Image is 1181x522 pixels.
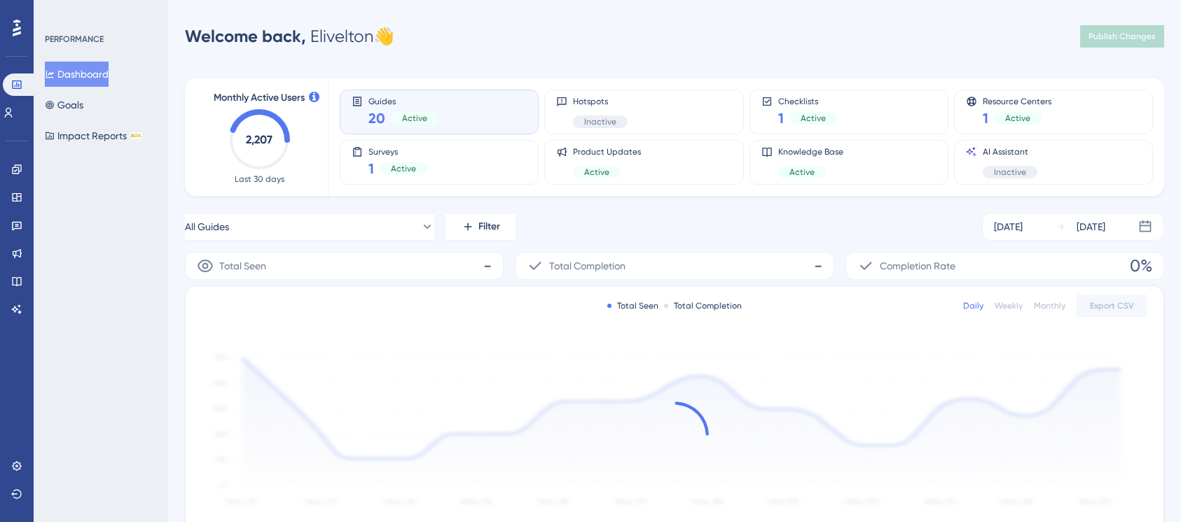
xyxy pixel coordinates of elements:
span: Product Updates [573,146,641,157]
span: All Guides [185,218,229,235]
span: Last 30 days [235,174,284,185]
div: [DATE] [1077,218,1105,235]
span: Completion Rate [880,258,955,274]
span: Active [391,163,416,174]
span: Publish Changes [1089,31,1156,42]
button: Dashboard [45,62,109,87]
div: Total Completion [664,300,742,311]
button: Export CSV [1077,295,1147,317]
div: Daily [963,300,983,311]
span: 20 [368,108,385,128]
span: Guides [368,96,438,106]
div: [DATE] [994,218,1023,235]
span: Monthly Active Users [214,90,305,106]
span: Surveys [368,146,427,156]
span: Hotspots [573,96,628,107]
div: Total Seen [607,300,658,311]
div: Weekly [995,300,1023,311]
span: Knowledge Base [778,146,843,157]
div: Elivelton 👋 [185,25,394,48]
span: Active [801,113,826,124]
button: Filter [446,213,516,241]
span: Filter [478,218,500,235]
span: Export CSV [1090,300,1134,311]
span: Welcome back, [185,26,306,46]
span: Total Completion [549,258,626,274]
button: All Guides [185,213,434,241]
div: BETA [130,132,142,139]
span: Inactive [994,167,1026,178]
span: Active [789,167,815,178]
span: 1 [778,108,784,128]
span: Active [402,113,427,124]
span: Active [1005,113,1030,124]
span: Checklists [778,96,837,106]
span: 1 [368,159,374,178]
button: Publish Changes [1080,25,1164,48]
span: - [483,255,492,277]
div: PERFORMANCE [45,34,104,45]
span: Resource Centers [983,96,1051,106]
button: Goals [45,92,83,118]
span: Inactive [584,116,616,127]
span: Active [584,167,609,178]
button: Impact ReportsBETA [45,123,142,148]
span: Total Seen [219,258,266,274]
span: - [814,255,822,277]
span: 1 [983,108,988,128]
div: Monthly [1034,300,1065,311]
span: 0% [1130,255,1152,277]
span: AI Assistant [983,146,1037,157]
text: 2,207 [246,133,272,146]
